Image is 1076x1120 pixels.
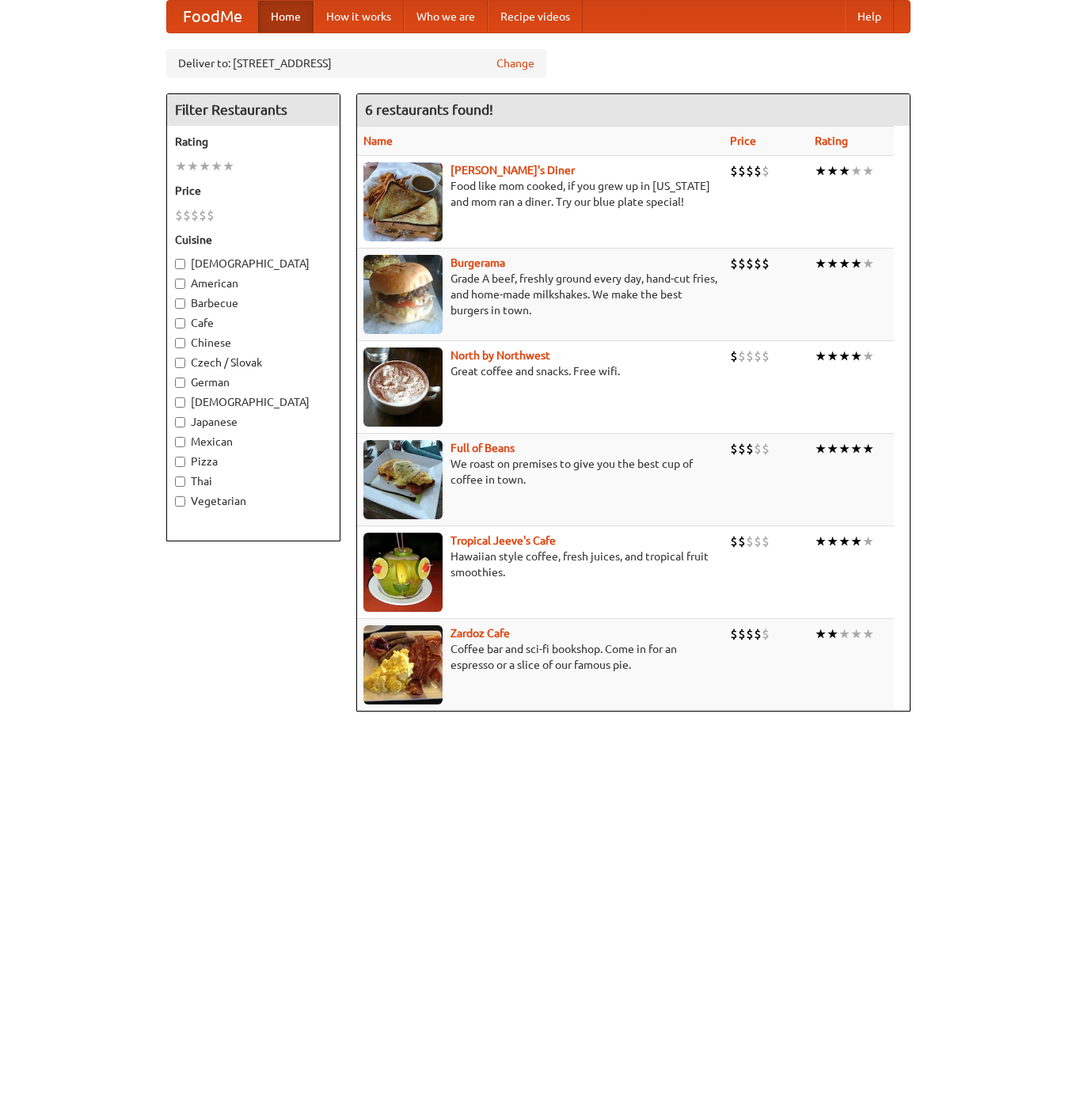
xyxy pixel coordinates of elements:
[175,355,332,370] label: Czech / Slovak
[738,347,746,365] li: $
[175,183,332,199] h5: Price
[488,1,583,32] a: Recipe videos
[363,162,443,241] img: sallys.jpg
[815,255,827,272] li: ★
[175,394,332,410] label: [DEMOGRAPHIC_DATA]
[451,164,575,177] a: [PERSON_NAME]'s Diner
[762,347,770,365] li: $
[175,318,185,328] input: Cafe
[762,255,770,272] li: $
[175,414,332,430] label: Japanese
[175,256,332,271] label: [DEMOGRAPHIC_DATA]
[754,255,762,272] li: $
[363,456,717,488] p: We roast on premises to give you the best cup of coffee in town.
[754,533,762,550] li: $
[175,232,332,248] h5: Cuisine
[222,158,234,175] li: ★
[207,207,215,224] li: $
[175,259,185,269] input: [DEMOGRAPHIC_DATA]
[746,440,754,457] li: $
[175,454,332,469] label: Pizza
[191,207,199,224] li: $
[175,315,332,331] label: Cafe
[862,162,874,180] li: ★
[363,347,443,427] img: north.jpg
[258,1,314,32] a: Home
[754,440,762,457] li: $
[199,158,211,175] li: ★
[175,207,183,224] li: $
[862,255,874,272] li: ★
[363,271,717,318] p: Grade A beef, freshly ground every day, hand-cut fries, and home-made milkshakes. We make the bes...
[838,440,850,457] li: ★
[175,158,187,175] li: ★
[815,135,848,147] a: Rating
[746,625,754,643] li: $
[827,255,838,272] li: ★
[746,255,754,272] li: $
[175,473,332,489] label: Thai
[827,347,838,365] li: ★
[175,335,332,351] label: Chinese
[850,533,862,550] li: ★
[738,533,746,550] li: $
[838,255,850,272] li: ★
[451,534,556,547] a: Tropical Jeeve's Cafe
[175,457,185,467] input: Pizza
[175,397,185,408] input: [DEMOGRAPHIC_DATA]
[451,256,505,269] a: Burgerama
[730,625,738,643] li: $
[175,374,332,390] label: German
[838,347,850,365] li: ★
[183,207,191,224] li: $
[175,476,185,487] input: Thai
[838,625,850,643] li: ★
[815,162,827,180] li: ★
[862,440,874,457] li: ★
[738,440,746,457] li: $
[746,533,754,550] li: $
[862,533,874,550] li: ★
[175,275,332,291] label: American
[175,496,185,507] input: Vegetarian
[175,437,185,447] input: Mexican
[363,549,717,580] p: Hawaiian style coffee, fresh juices, and tropical fruit smoothies.
[175,378,185,388] input: German
[404,1,488,32] a: Who we are
[838,162,850,180] li: ★
[845,1,894,32] a: Help
[175,279,185,289] input: American
[175,295,332,311] label: Barbecue
[862,347,874,365] li: ★
[746,347,754,365] li: $
[363,178,717,210] p: Food like mom cooked, if you grew up in [US_STATE] and mom ran a diner. Try our blue plate special!
[363,363,717,379] p: Great coffee and snacks. Free wifi.
[850,440,862,457] li: ★
[754,625,762,643] li: $
[827,162,838,180] li: ★
[815,440,827,457] li: ★
[365,102,493,117] ng-pluralize: 6 restaurants found!
[754,347,762,365] li: $
[730,440,738,457] li: $
[850,255,862,272] li: ★
[187,158,199,175] li: ★
[167,94,340,126] h4: Filter Restaurants
[730,533,738,550] li: $
[815,533,827,550] li: ★
[451,627,510,640] a: Zardoz Cafe
[314,1,404,32] a: How it works
[730,162,738,180] li: $
[730,135,756,147] a: Price
[730,255,738,272] li: $
[762,440,770,457] li: $
[363,440,443,519] img: beans.jpg
[175,298,185,309] input: Barbecue
[166,49,546,78] div: Deliver to: [STREET_ADDRESS]
[451,442,515,454] a: Full of Beans
[451,349,550,362] a: North by Northwest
